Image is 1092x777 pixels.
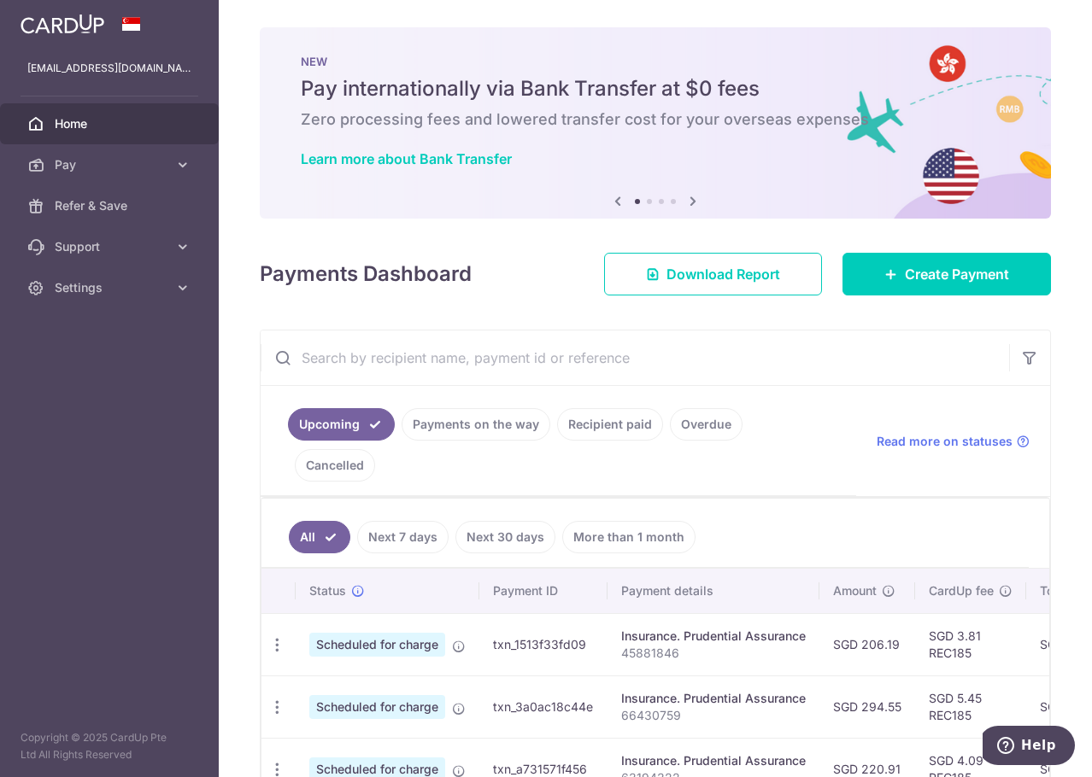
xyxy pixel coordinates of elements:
[301,55,1010,68] p: NEW
[819,613,915,675] td: SGD 206.19
[621,690,806,707] div: Insurance. Prudential Assurance
[621,628,806,645] div: Insurance. Prudential Assurance
[929,582,994,599] span: CardUp fee
[621,707,806,724] p: 66430759
[309,695,445,719] span: Scheduled for charge
[260,27,1051,219] img: Bank transfer banner
[833,582,877,599] span: Amount
[608,569,819,613] th: Payment details
[55,156,167,173] span: Pay
[604,253,822,295] a: Download Report
[915,613,1026,675] td: SGD 3.81 REC185
[295,449,375,482] a: Cancelled
[289,521,350,553] a: All
[455,521,555,553] a: Next 30 days
[905,264,1009,284] span: Create Payment
[55,197,167,214] span: Refer & Save
[309,633,445,657] span: Scheduled for charge
[357,521,449,553] a: Next 7 days
[402,408,550,441] a: Payments on the way
[479,569,608,613] th: Payment ID
[288,408,395,441] a: Upcoming
[301,75,1010,102] h5: Pay internationally via Bank Transfer at $0 fees
[301,109,1010,130] h6: Zero processing fees and lowered transfer cost for your overseas expenses
[479,613,608,675] td: txn_1513f33fd09
[915,675,1026,738] td: SGD 5.45 REC185
[621,752,806,769] div: Insurance. Prudential Assurance
[557,408,663,441] a: Recipient paid
[301,150,512,167] a: Learn more about Bank Transfer
[260,259,472,289] h4: Payments Dashboard
[479,675,608,738] td: txn_3a0ac18c44e
[309,582,346,599] span: Status
[21,14,104,34] img: CardUp
[670,408,743,441] a: Overdue
[819,675,915,738] td: SGD 294.55
[562,521,696,553] a: More than 1 month
[877,433,1013,450] span: Read more on statuses
[666,264,780,284] span: Download Report
[261,330,1009,385] input: Search by recipient name, payment id or reference
[983,726,1075,768] iframe: Opens a widget where you can find more information
[55,279,167,296] span: Settings
[55,115,167,132] span: Home
[27,60,191,77] p: [EMAIL_ADDRESS][DOMAIN_NAME]
[621,645,806,662] p: 45881846
[842,253,1051,295] a: Create Payment
[877,433,1030,450] a: Read more on statuses
[55,238,167,255] span: Support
